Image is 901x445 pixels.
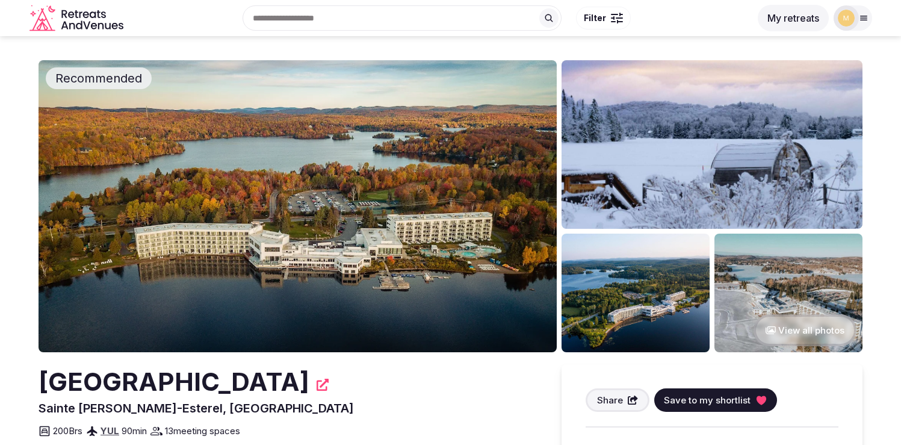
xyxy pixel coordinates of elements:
img: Venue gallery photo [714,234,862,352]
div: Recommended [46,67,152,89]
span: Filter [584,12,606,24]
span: Recommended [51,70,147,87]
img: Venue gallery photo [562,234,710,352]
span: 90 min [122,425,147,437]
button: Filter [576,7,631,30]
a: YUL [101,425,119,437]
span: Save to my shortlist [664,394,751,406]
button: Save to my shortlist [654,388,777,412]
a: My retreats [758,12,829,24]
button: View all photos [754,314,856,346]
img: Venue gallery photo [562,60,862,229]
img: mana.vakili [838,10,855,26]
svg: Retreats and Venues company logo [29,5,126,32]
button: Share [586,388,649,412]
span: 13 meeting spaces [165,425,240,437]
h2: [GEOGRAPHIC_DATA] [39,364,309,400]
a: Visit the homepage [29,5,126,32]
img: Venue cover photo [39,60,557,352]
span: Share [597,394,623,406]
button: My retreats [758,5,829,31]
span: 200 Brs [53,425,82,437]
span: Sainte [PERSON_NAME]-Esterel, [GEOGRAPHIC_DATA] [39,401,354,415]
